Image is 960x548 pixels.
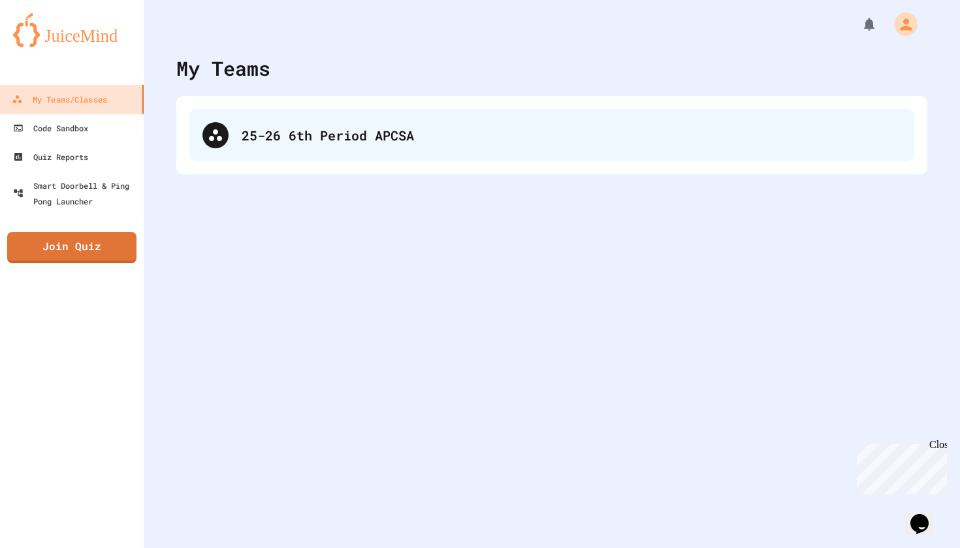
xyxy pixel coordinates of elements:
iframe: chat widget [905,496,947,535]
img: logo-orange.svg [13,13,131,47]
iframe: chat widget [852,439,947,494]
div: Chat with us now!Close [5,5,90,83]
div: 25-26 6th Period APCSA [242,125,901,145]
div: Quiz Reports [13,149,88,165]
div: My Account [880,9,921,39]
div: My Notifications [837,13,880,35]
div: Smart Doorbell & Ping Pong Launcher [13,178,138,209]
a: Join Quiz [7,232,136,263]
div: My Teams [176,54,270,83]
div: Code Sandbox [13,120,88,136]
div: My Teams/Classes [12,91,107,107]
div: 25-26 6th Period APCSA [189,109,914,161]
